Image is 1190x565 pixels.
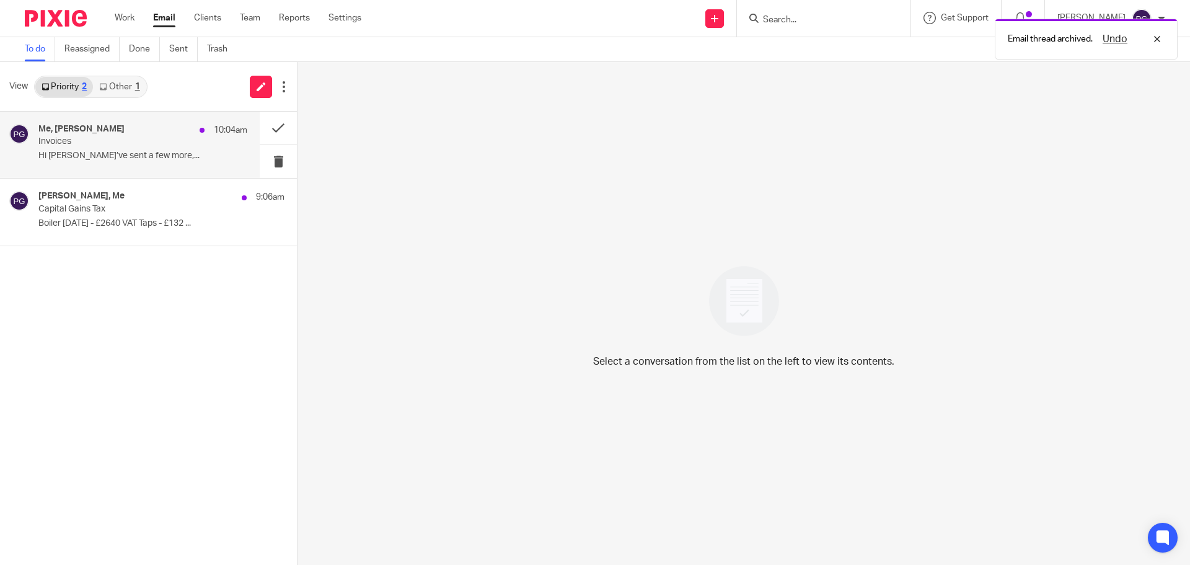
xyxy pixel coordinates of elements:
a: Team [240,12,260,24]
p: Boiler [DATE] - £2640 VAT Taps - £132 ... [38,218,284,229]
a: Sent [169,37,198,61]
a: To do [25,37,55,61]
h4: [PERSON_NAME], Me [38,191,125,202]
img: svg%3E [9,124,29,144]
img: Pixie [25,10,87,27]
a: Priority2 [35,77,93,97]
p: Capital Gains Tax [38,204,236,215]
a: Reports [279,12,310,24]
img: svg%3E [1132,9,1152,29]
a: Done [129,37,160,61]
a: Reassigned [64,37,120,61]
p: Invoices [38,136,206,147]
span: View [9,80,28,93]
p: 9:06am [256,191,284,203]
a: Settings [328,12,361,24]
img: svg%3E [9,191,29,211]
img: image [701,258,787,344]
p: Hi [PERSON_NAME]’ve sent a few more,... [38,151,247,161]
div: 1 [135,82,140,91]
a: Other1 [93,77,146,97]
a: Email [153,12,175,24]
h4: Me, [PERSON_NAME] [38,124,125,135]
p: Email thread archived. [1008,33,1093,45]
p: Select a conversation from the list on the left to view its contents. [593,354,894,369]
a: Clients [194,12,221,24]
div: 2 [82,82,87,91]
a: Work [115,12,134,24]
a: Trash [207,37,237,61]
button: Undo [1099,32,1131,47]
p: 10:04am [214,124,247,136]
